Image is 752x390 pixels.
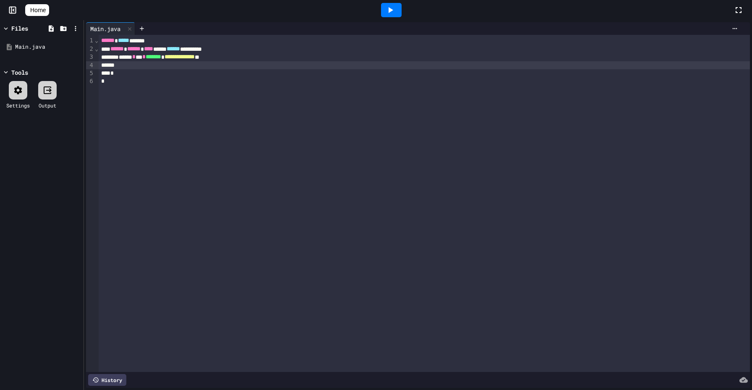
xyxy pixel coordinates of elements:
[94,45,99,52] span: Fold line
[11,24,28,33] div: Files
[86,53,94,61] div: 3
[39,102,56,109] div: Output
[86,61,94,69] div: 4
[94,37,99,44] span: Fold line
[25,4,49,16] a: Home
[6,102,30,109] div: Settings
[11,68,28,77] div: Tools
[86,37,94,45] div: 1
[86,24,125,33] div: Main.java
[86,69,94,77] div: 5
[86,22,135,35] div: Main.java
[88,374,126,386] div: History
[86,77,94,85] div: 6
[86,45,94,53] div: 2
[15,43,81,51] div: Main.java
[30,6,46,14] span: Home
